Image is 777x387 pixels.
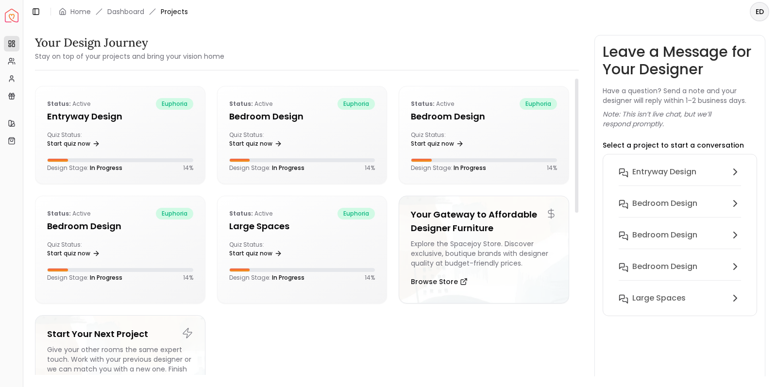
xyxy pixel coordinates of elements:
[547,164,557,172] p: 14 %
[365,164,375,172] p: 14 %
[90,273,122,282] span: In Progress
[35,35,224,50] h3: Your Design Journey
[399,196,569,303] a: Your Gateway to Affordable Designer FurnitureExplore the Spacejoy Store. Discover exclusive, bout...
[229,131,298,151] div: Quiz Status:
[272,164,304,172] span: In Progress
[411,100,435,108] b: Status:
[47,208,90,219] p: active
[229,247,282,260] a: Start quiz now
[454,164,486,172] span: In Progress
[411,272,468,291] button: Browse Store
[47,209,71,218] b: Status:
[411,164,486,172] p: Design Stage:
[338,208,375,219] span: euphoria
[229,164,304,172] p: Design Stage:
[411,98,454,110] p: active
[229,110,375,123] h5: Bedroom design
[603,43,757,78] h3: Leave a Message for Your Designer
[229,219,375,233] h5: Large Spaces
[183,164,193,172] p: 14 %
[47,241,116,260] div: Quiz Status:
[632,198,697,209] h6: Bedroom design
[47,110,193,123] h5: entryway design
[750,2,769,21] button: ED
[603,140,744,150] p: Select a project to start a conversation
[611,225,749,257] button: Bedroom design
[411,131,480,151] div: Quiz Status:
[47,98,90,110] p: active
[611,194,749,225] button: Bedroom design
[611,257,749,288] button: Bedroom design
[70,7,91,17] a: Home
[229,98,272,110] p: active
[229,137,282,151] a: Start quiz now
[411,110,557,123] h5: Bedroom design
[47,164,122,172] p: Design Stage:
[411,239,557,268] div: Explore the Spacejoy Store. Discover exclusive, boutique brands with designer quality at budget-f...
[229,274,304,282] p: Design Stage:
[47,100,71,108] b: Status:
[229,100,253,108] b: Status:
[156,208,193,219] span: euphoria
[35,51,224,61] small: Stay on top of your projects and bring your vision home
[603,86,757,105] p: Have a question? Send a note and your designer will reply within 1–2 business days.
[47,274,122,282] p: Design Stage:
[751,3,768,20] span: ED
[520,98,557,110] span: euphoria
[183,274,193,282] p: 14 %
[47,327,193,341] h5: Start Your Next Project
[611,162,749,194] button: entryway design
[59,7,188,17] nav: breadcrumb
[47,219,193,233] h5: Bedroom design
[161,7,188,17] span: Projects
[47,247,100,260] a: Start quiz now
[411,208,557,235] h5: Your Gateway to Affordable Designer Furniture
[632,261,697,272] h6: Bedroom design
[5,9,18,22] a: Spacejoy
[338,98,375,110] span: euphoria
[603,109,757,129] p: Note: This isn’t live chat, but we’ll respond promptly.
[47,345,193,384] div: Give your other rooms the same expert touch. Work with your previous designer or we can match you...
[229,209,253,218] b: Status:
[156,98,193,110] span: euphoria
[229,208,272,219] p: active
[611,288,749,308] button: Large Spaces
[632,229,697,241] h6: Bedroom design
[632,166,696,178] h6: entryway design
[272,273,304,282] span: In Progress
[229,241,298,260] div: Quiz Status:
[107,7,144,17] a: Dashboard
[632,292,686,304] h6: Large Spaces
[47,131,116,151] div: Quiz Status:
[411,137,464,151] a: Start quiz now
[47,137,100,151] a: Start quiz now
[90,164,122,172] span: In Progress
[365,274,375,282] p: 14 %
[5,9,18,22] img: Spacejoy Logo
